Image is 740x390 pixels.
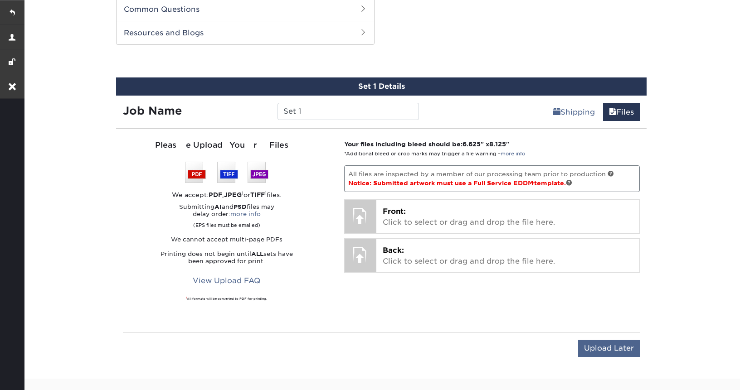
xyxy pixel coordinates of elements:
[609,108,616,116] span: files
[603,103,640,121] a: Files
[123,140,331,151] div: Please Upload Your Files
[123,250,331,265] p: Printing does not begin until sets have been approved for print.
[123,297,331,301] div: All formats will be converted to PDF for printing.
[277,103,419,120] input: Enter a job name
[383,207,406,216] span: Front:
[187,272,266,289] a: View Upload FAQ
[234,203,247,210] strong: PSD
[214,203,222,210] strong: AI
[533,182,534,184] span: ®
[501,151,525,157] a: more info
[265,190,267,196] sup: 1
[209,191,222,198] strong: PDF
[489,140,506,148] span: 8.125
[383,206,633,228] p: Click to select or drag and drop the file here.
[123,104,182,117] strong: Job Name
[344,151,525,157] small: *Additional bleed or crop marks may trigger a file warning –
[462,140,481,148] span: 6.625
[116,77,647,96] div: Set 1 Details
[123,190,331,199] div: We accept: , or files.
[251,250,263,257] strong: ALL
[123,236,331,243] p: We cannot accept multi-page PDFs
[230,211,261,217] a: more info
[185,162,268,183] img: We accept: PSD, TIFF, or JPEG (JPG)
[250,191,265,198] strong: TIFF
[383,245,633,267] p: Click to select or drag and drop the file here.
[348,179,572,187] span: Notice: Submitted artwork must use a Full Service EDDM template.
[193,218,260,229] small: (EPS files must be emailed)
[186,296,187,299] sup: 1
[2,362,77,387] iframe: Google Customer Reviews
[123,203,331,229] p: Submitting and files may delay order:
[578,340,640,357] input: Upload Later
[344,140,509,148] strong: Your files including bleed should be: " x "
[344,165,640,192] p: All files are inspected by a member of our processing team prior to production.
[242,190,243,196] sup: 1
[117,21,374,44] h2: Resources and Blogs
[224,191,242,198] strong: JPEG
[547,103,601,121] a: Shipping
[383,246,404,255] span: Back:
[553,108,560,116] span: shipping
